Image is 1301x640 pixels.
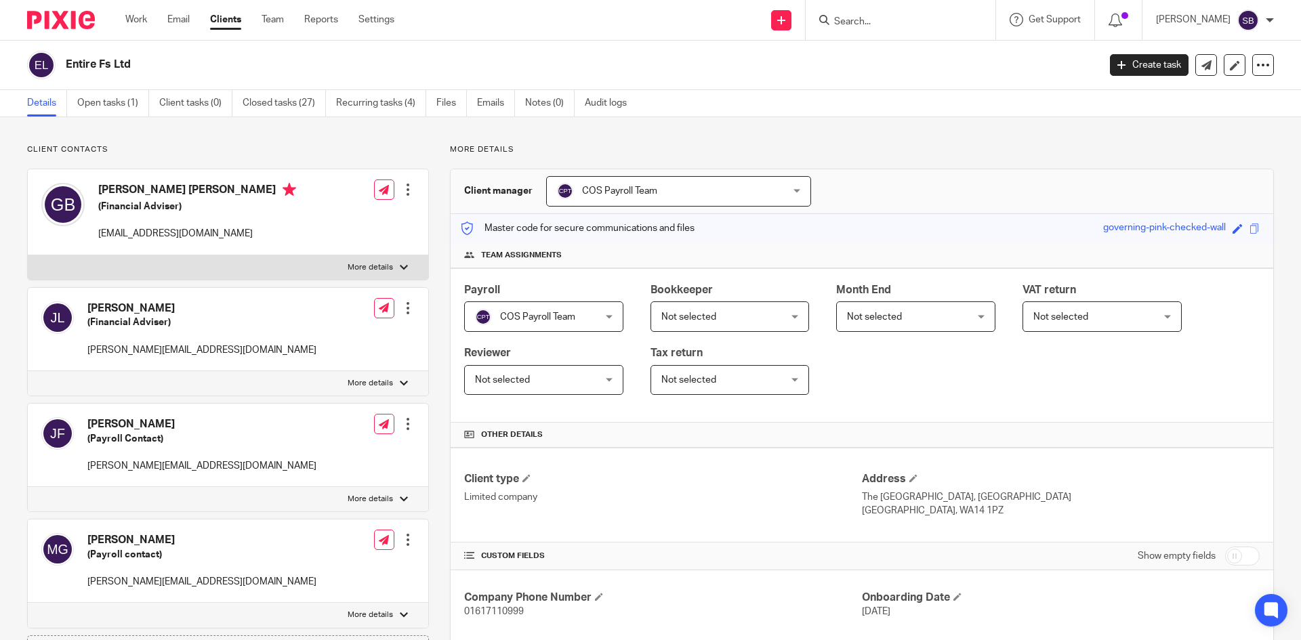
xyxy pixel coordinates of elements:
[464,347,511,358] span: Reviewer
[27,11,95,29] img: Pixie
[87,459,316,473] p: [PERSON_NAME][EMAIL_ADDRESS][DOMAIN_NAME]
[585,90,637,116] a: Audit logs
[464,490,862,504] p: Limited company
[1138,549,1216,563] label: Show empty fields
[87,316,316,329] h5: (Financial Adviser)
[41,417,74,450] img: svg%3E
[650,347,703,358] span: Tax return
[481,250,562,261] span: Team assignments
[27,144,429,155] p: Client contacts
[41,183,85,226] img: svg%3E
[87,575,316,589] p: [PERSON_NAME][EMAIL_ADDRESS][DOMAIN_NAME]
[27,51,56,79] img: svg%3E
[41,533,74,566] img: svg%3E
[661,375,716,385] span: Not selected
[650,284,713,295] span: Bookkeeper
[77,90,149,116] a: Open tasks (1)
[475,309,491,325] img: svg%3E
[464,184,533,198] h3: Client manager
[348,494,393,505] p: More details
[836,284,891,295] span: Month End
[262,13,284,26] a: Team
[159,90,232,116] a: Client tasks (0)
[1103,221,1226,236] div: governing-pink-checked-wall
[66,58,885,72] h2: Entire Fs Ltd
[167,13,190,26] a: Email
[87,417,316,431] h4: [PERSON_NAME]
[98,183,296,200] h4: [PERSON_NAME] [PERSON_NAME]
[98,227,296,240] p: [EMAIL_ADDRESS][DOMAIN_NAME]
[210,13,241,26] a: Clients
[125,13,147,26] a: Work
[862,591,1260,605] h4: Onboarding Date
[464,284,500,295] span: Payroll
[87,548,316,561] h5: (Payroll contact)
[862,472,1260,486] h4: Address
[348,610,393,620] p: More details
[1033,312,1088,322] span: Not selected
[582,186,657,196] span: COS Payroll Team
[661,312,716,322] span: Not selected
[1237,9,1259,31] img: svg%3E
[436,90,467,116] a: Files
[464,472,862,486] h4: Client type
[348,378,393,389] p: More details
[243,90,326,116] a: Closed tasks (27)
[862,490,1260,504] p: The [GEOGRAPHIC_DATA], [GEOGRAPHIC_DATA]
[304,13,338,26] a: Reports
[525,90,575,116] a: Notes (0)
[862,607,890,616] span: [DATE]
[87,533,316,547] h4: [PERSON_NAME]
[1110,54,1189,76] a: Create task
[283,183,296,196] i: Primary
[87,301,316,316] h4: [PERSON_NAME]
[847,312,902,322] span: Not selected
[41,301,74,334] img: svg%3E
[500,312,575,322] span: COS Payroll Team
[557,183,573,199] img: svg%3E
[833,16,955,28] input: Search
[450,144,1274,155] p: More details
[461,221,695,235] p: Master code for secure communications and files
[87,343,316,357] p: [PERSON_NAME][EMAIL_ADDRESS][DOMAIN_NAME]
[87,432,316,446] h5: (Payroll Contact)
[27,90,67,116] a: Details
[464,607,524,616] span: 01617110999
[464,591,862,605] h4: Company Phone Number
[358,13,394,26] a: Settings
[464,551,862,561] h4: CUSTOM FIELDS
[481,429,543,440] span: Other details
[1023,284,1076,295] span: VAT return
[98,200,296,213] h5: (Financial Adviser)
[477,90,515,116] a: Emails
[336,90,426,116] a: Recurring tasks (4)
[348,262,393,273] p: More details
[1029,15,1081,24] span: Get Support
[1156,13,1231,26] p: [PERSON_NAME]
[862,504,1260,517] p: [GEOGRAPHIC_DATA], WA14 1PZ
[475,375,530,385] span: Not selected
